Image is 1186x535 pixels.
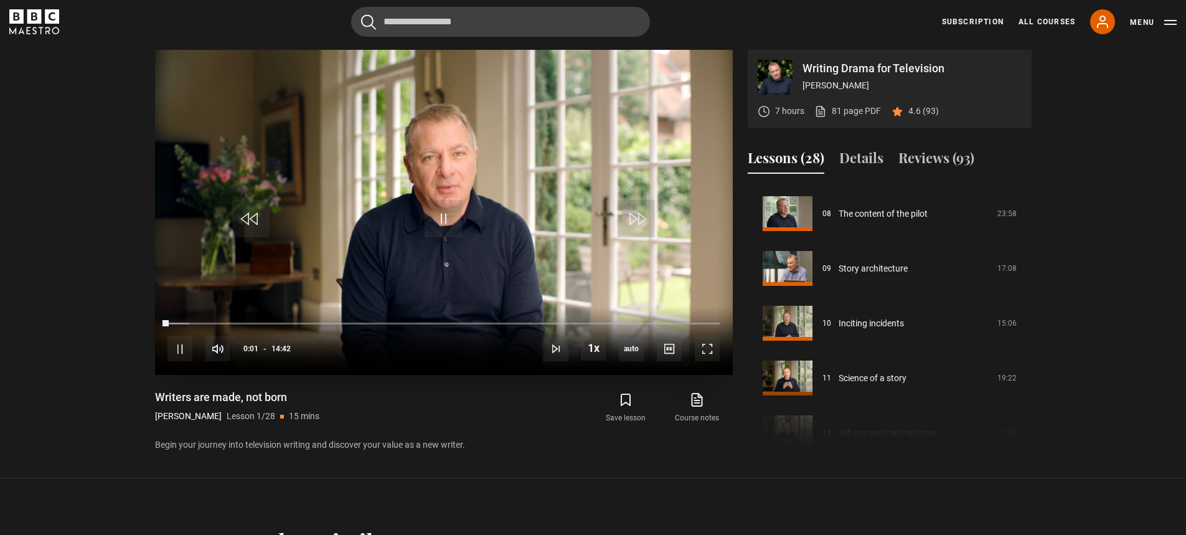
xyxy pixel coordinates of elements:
[263,344,266,353] span: -
[839,207,928,220] a: The content of the pilot
[661,390,732,426] a: Course notes
[155,410,222,423] p: [PERSON_NAME]
[839,148,883,174] button: Details
[619,336,644,361] span: auto
[167,336,192,361] button: Pause
[839,372,906,385] a: Science of a story
[351,7,650,37] input: Search
[167,323,719,325] div: Progress Bar
[1130,16,1177,29] button: Toggle navigation
[289,410,319,423] p: 15 mins
[581,336,606,361] button: Playback Rate
[657,336,682,361] button: Captions
[155,50,733,375] video-js: Video Player
[243,338,258,360] span: 0:01
[1019,16,1075,27] a: All Courses
[205,336,230,361] button: Mute
[9,9,59,34] svg: BBC Maestro
[544,336,568,361] button: Next Lesson
[814,105,881,118] a: 81 page PDF
[590,390,661,426] button: Save lesson
[227,410,275,423] p: Lesson 1/28
[748,148,824,174] button: Lessons (28)
[619,336,644,361] div: Current quality: 720p
[802,79,1022,92] p: [PERSON_NAME]
[839,262,908,275] a: Story architecture
[839,317,904,330] a: Inciting incidents
[898,148,974,174] button: Reviews (93)
[775,105,804,118] p: 7 hours
[908,105,939,118] p: 4.6 (93)
[271,338,291,360] span: 14:42
[695,336,720,361] button: Fullscreen
[361,14,376,30] button: Submit the search query
[155,438,733,452] p: Begin your journey into television writing and discover your value as a new writer.
[155,390,319,405] h1: Writers are made, not born
[942,16,1004,27] a: Subscription
[802,63,1022,74] p: Writing Drama for Television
